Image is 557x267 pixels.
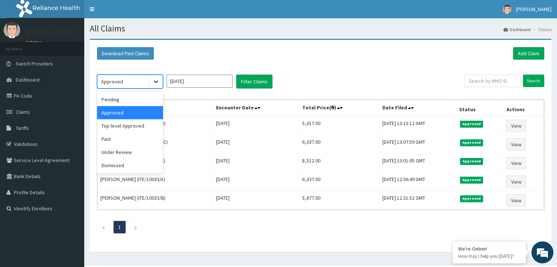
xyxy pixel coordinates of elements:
input: Select Month and Year [167,75,233,88]
td: [DATE] [213,116,299,135]
a: Page 1 is your current page [118,224,121,230]
td: [DATE] 13:01:05 GMT [379,154,456,173]
a: Add Claim [513,47,544,60]
span: Dashboard [16,76,40,83]
input: Search [523,75,544,87]
img: d_794563401_company_1708531726252_794563401 [14,37,30,55]
div: We're Online! [458,245,520,252]
span: Approved [460,177,483,183]
span: [PERSON_NAME] [516,6,552,12]
td: [DATE] 12:36:49 GMT [379,173,456,191]
a: View [506,176,526,188]
td: 8,512.00 [299,154,379,173]
td: 6,337.00 [299,173,379,191]
span: Approved [460,121,483,127]
th: Actions [503,100,544,117]
td: [DATE] 13:07:59 GMT [379,135,456,154]
h1: All Claims [90,24,552,33]
th: Date Filed [379,100,456,117]
span: Approved [460,139,483,146]
th: Encounter Date [213,100,299,117]
input: Search by HMO ID [464,75,520,87]
div: Paid [97,132,163,146]
td: [DATE] [213,191,299,210]
span: Switch Providers [16,60,53,67]
div: Under Review [97,146,163,159]
div: Top level Approved [97,119,163,132]
td: [DATE] 12:31:52 GMT [379,191,456,210]
td: [DATE] [213,154,299,173]
a: Previous page [102,224,105,230]
p: [PERSON_NAME] [26,30,74,36]
a: View [506,120,526,132]
td: [PERSON_NAME] (ITE/10033/A) [97,173,213,191]
div: Approved [101,78,123,85]
td: 6,037.00 [299,135,379,154]
img: User Image [4,22,20,38]
a: Next page [134,224,137,230]
td: [PERSON_NAME] (ITE/10033/B) [97,191,213,210]
span: Claims [16,109,30,115]
button: Filter Claims [236,75,272,89]
th: Status [456,100,503,117]
span: Approved [460,158,483,165]
a: View [506,194,526,207]
div: Dismissed [97,159,163,172]
td: [DATE] [213,135,299,154]
div: Chat with us now [38,41,123,50]
a: View [506,138,526,151]
img: User Image [502,5,512,14]
div: Pending [97,93,163,106]
p: How may I help you today? [458,253,520,259]
div: Minimize live chat window [120,4,138,21]
li: Claims [531,26,552,33]
a: Online [26,40,43,45]
a: View [506,157,526,169]
button: Download Paid Claims [97,47,154,60]
th: Total Price(₦) [299,100,379,117]
span: Tariffs [16,125,29,131]
td: 5,017.00 [299,116,379,135]
td: [DATE] [213,173,299,191]
span: Approved [460,195,483,202]
td: 5,677.00 [299,191,379,210]
td: [DATE] 13:15:12 GMT [379,116,456,135]
a: Dashboard [504,26,531,33]
span: We're online! [42,84,101,158]
div: Approved [97,106,163,119]
textarea: Type your message and hit 'Enter' [4,184,140,210]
